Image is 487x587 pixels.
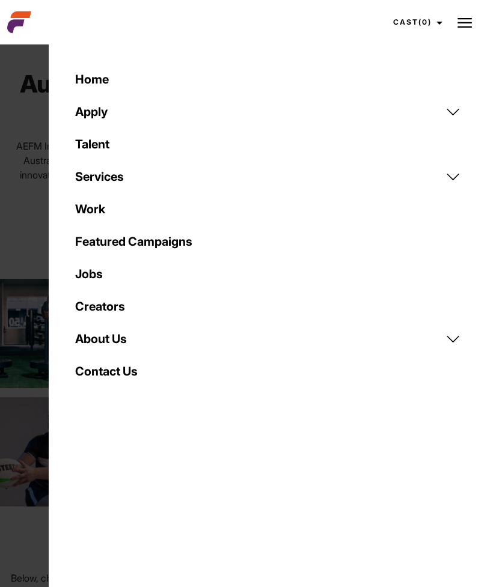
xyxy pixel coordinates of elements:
[68,96,468,128] a: Apply
[68,225,468,258] a: Featured Campaigns
[7,10,31,34] img: cropped-aefm-brand-fav-22-square.png
[68,323,468,355] a: About Us
[68,193,468,225] a: Work
[68,128,468,160] a: Talent
[68,258,468,290] a: Jobs
[382,6,450,38] a: Cast(0)
[68,290,468,323] a: Creators
[68,355,468,388] a: Contact Us
[68,63,468,96] a: Home
[7,69,480,129] h1: Australia’s Premier Fitness & Athletic Talent Agency
[7,139,480,196] p: AEFM International is Australia’s leading fitness and athletic talent agency, specialising in con...
[68,160,468,193] a: Services
[458,16,472,30] img: Burger icon
[418,17,432,26] span: (0)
